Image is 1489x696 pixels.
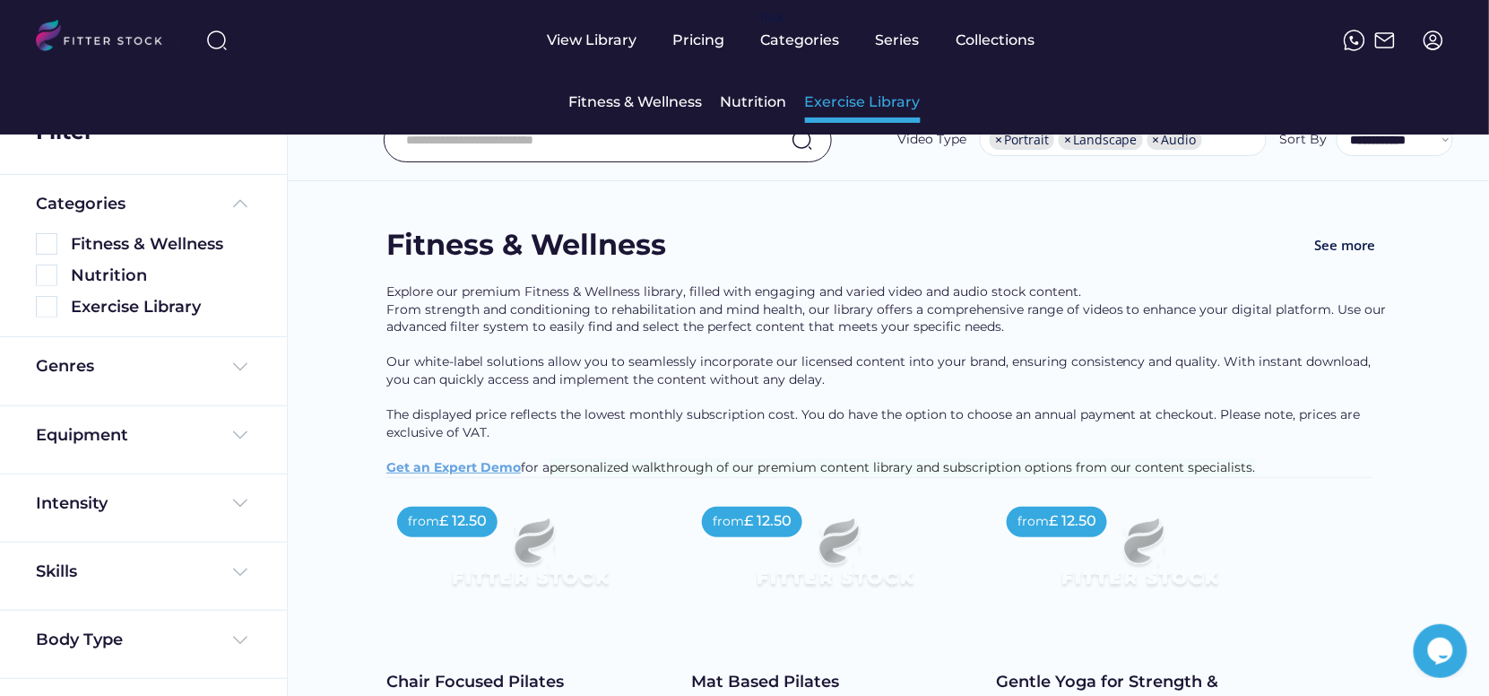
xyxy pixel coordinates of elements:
div: View Library [548,30,637,50]
div: Categories [36,193,126,215]
img: Frame%20%284%29.svg [229,492,251,514]
img: Frame%20%284%29.svg [229,630,251,651]
div: Exercise Library [71,296,251,318]
img: Frame%20%285%29.svg [229,193,251,214]
img: Rectangle%205126.svg [36,265,57,286]
span: personalized walkthrough of our premium content library and subscription options from our content... [550,459,1256,475]
div: from [713,513,744,531]
div: Pricing [673,30,725,50]
li: Landscape [1059,130,1143,150]
div: fvck [761,9,784,27]
img: Frame%2079%20%281%29.svg [720,496,949,625]
div: from [1017,513,1049,531]
span: × [1064,134,1071,146]
div: £ 12.50 [439,511,487,531]
div: Collections [957,30,1035,50]
div: Intensity [36,492,108,515]
div: Series [876,30,921,50]
div: Exercise Library [805,92,921,112]
div: Nutrition [71,265,251,287]
img: Frame%2079%20%281%29.svg [1025,496,1254,625]
img: search-normal%203.svg [206,30,228,51]
span: × [995,134,1002,146]
span: The displayed price reflects the lowest monthly subscription cost. You do have the option to choo... [386,406,1364,440]
img: Rectangle%205126.svg [36,233,57,255]
div: £ 12.50 [744,511,792,531]
div: Categories [761,30,840,50]
img: Frame%2051.svg [1374,30,1396,51]
div: Equipment [36,424,128,447]
div: Chair Focused Pilates [386,671,673,693]
div: Fitness & Wellness [386,225,666,265]
div: from [408,513,439,531]
div: Fitness & Wellness [569,92,703,112]
div: £ 12.50 [1049,511,1096,531]
div: Genres [36,355,94,378]
div: Fitness & Wellness [71,233,251,256]
img: Frame%20%284%29.svg [229,561,251,583]
img: Frame%2079%20%281%29.svg [415,496,645,625]
img: Rectangle%205126.svg [36,296,57,318]
span: × [1153,134,1160,146]
div: Skills [36,561,81,583]
iframe: chat widget [1414,624,1471,678]
img: search-normal.svg [792,129,813,151]
li: Portrait [990,130,1054,150]
img: meteor-icons_whatsapp%20%281%29.svg [1344,30,1365,51]
div: Mat Based Pilates [691,671,978,693]
div: Body Type [36,629,123,651]
li: Audio [1147,130,1202,150]
a: Get an Expert Demo [386,459,521,475]
img: LOGO.svg [36,20,177,57]
div: Explore our premium Fitness & Wellness library, filled with engaging and varied video and audio s... [386,283,1390,477]
img: profile-circle.svg [1423,30,1444,51]
button: See more [1301,225,1390,265]
img: Frame%20%284%29.svg [229,424,251,446]
div: Nutrition [721,92,787,112]
div: Sort By [1280,131,1328,149]
img: Frame%20%284%29.svg [229,356,251,378]
div: Video Type [897,131,966,149]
